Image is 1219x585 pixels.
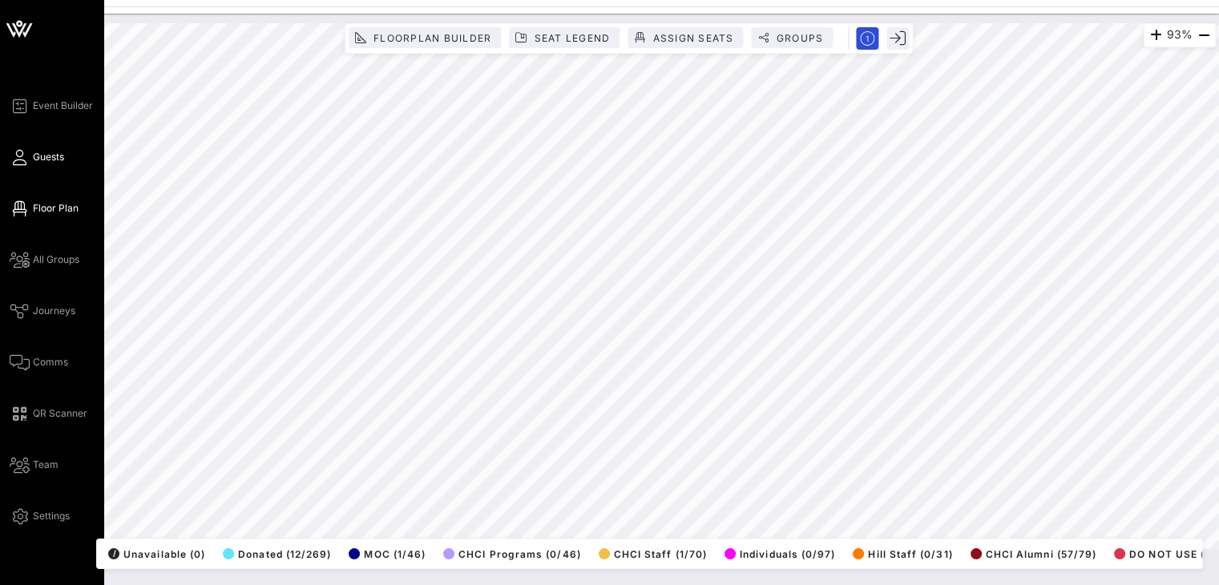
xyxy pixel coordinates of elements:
a: Journeys [10,301,75,321]
button: /Unavailable (0) [103,543,205,565]
span: MOC (1/46) [349,548,426,560]
span: Settings [33,509,70,523]
span: Unavailable (0) [108,548,205,560]
span: Event Builder [33,99,93,113]
span: Floor Plan [33,201,79,216]
span: Floorplan Builder [373,32,491,44]
span: CHCI Staff (1/70) [599,548,707,560]
a: Team [10,455,59,474]
span: QR Scanner [33,406,87,421]
span: Journeys [33,304,75,318]
a: Guests [10,147,64,167]
div: / [108,548,119,559]
span: CHCI Alumni (57/79) [971,548,1096,560]
span: CHCI Programs (0/46) [443,548,581,560]
span: Individuals (0/97) [725,548,835,560]
span: Seat Legend [533,32,610,44]
button: Donated (12/269) [218,543,331,565]
button: Individuals (0/97) [720,543,835,565]
a: Event Builder [10,96,93,115]
div: 93% [1144,23,1216,47]
span: Team [33,458,59,472]
a: All Groups [10,250,79,269]
button: CHCI Alumni (57/79) [966,543,1096,565]
span: Assign Seats [652,32,733,44]
button: CHCI Staff (1/70) [594,543,707,565]
span: Donated (12/269) [223,548,331,560]
button: Groups [751,27,833,48]
span: Comms [33,355,68,369]
a: Settings [10,506,70,526]
span: Groups [775,32,823,44]
span: Guests [33,150,64,164]
button: Seat Legend [509,27,620,48]
button: Assign Seats [628,27,743,48]
span: All Groups [33,252,79,267]
button: Hill Staff (0/31) [848,543,952,565]
button: MOC (1/46) [344,543,426,565]
a: Comms [10,353,68,372]
button: Floorplan Builder [349,27,501,48]
a: QR Scanner [10,404,87,423]
span: Hill Staff (0/31) [853,548,952,560]
button: CHCI Programs (0/46) [438,543,581,565]
a: Floor Plan [10,199,79,218]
